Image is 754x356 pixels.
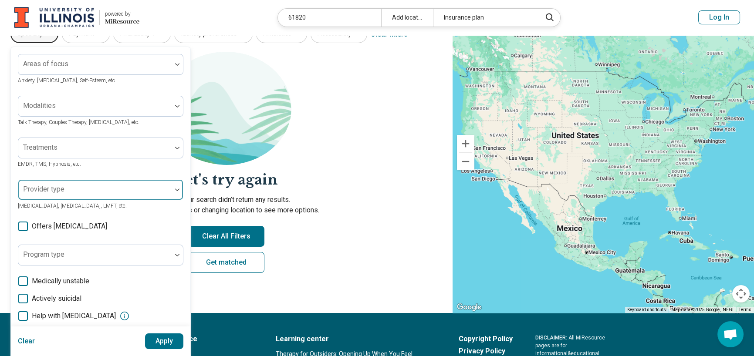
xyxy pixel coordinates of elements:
[32,276,89,286] span: Medically unstable
[717,321,744,347] div: Open chat
[455,302,484,313] a: Open this area in Google Maps (opens a new window)
[459,334,513,344] a: Copyright Policy
[32,293,81,304] span: Actively suicidal
[627,307,666,313] button: Keyboard shortcuts
[23,60,68,68] label: Areas of focus
[32,311,116,321] span: Help with [MEDICAL_DATA]
[188,226,264,247] button: Clear All Filters
[381,9,433,27] div: Add location
[18,333,35,349] button: Clear
[18,161,81,167] span: EMDR, TMS, Hypnosis, etc.
[18,203,127,209] span: [MEDICAL_DATA], [MEDICAL_DATA], LMFT, etc.
[276,334,436,344] a: Learning center
[10,195,442,215] p: Sorry, your search didn’t return any results. Try removing filters or changing location to see mo...
[105,10,139,18] div: powered by
[145,333,184,349] button: Apply
[732,285,750,302] button: Map camera controls
[455,302,484,313] img: Google
[23,143,57,151] label: Treatments
[739,307,751,312] a: Terms (opens in new tab)
[138,334,253,344] a: AboutMiResource
[10,170,442,190] h2: Let's try again
[23,250,64,259] label: Program type
[32,221,107,232] span: Offers [MEDICAL_DATA]
[23,185,64,193] label: Provider type
[457,135,474,152] button: Zoom in
[278,9,381,27] div: 61820
[18,77,116,84] span: Anxiety, [MEDICAL_DATA], Self-Esteem, etc.
[14,7,139,28] a: University of Illinois at Urbana-Champaignpowered by
[188,252,264,273] a: Get matched
[23,101,56,110] label: Modalities
[14,7,94,28] img: University of Illinois at Urbana-Champaign
[18,119,139,125] span: Talk Therapy, Couples Therapy, [MEDICAL_DATA], etc.
[457,153,474,170] button: Zoom out
[698,10,740,24] button: Log In
[671,307,734,312] span: Map data ©2025 Google, INEGI
[433,9,536,27] div: Insurance plan
[535,335,566,341] span: DISCLAIMER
